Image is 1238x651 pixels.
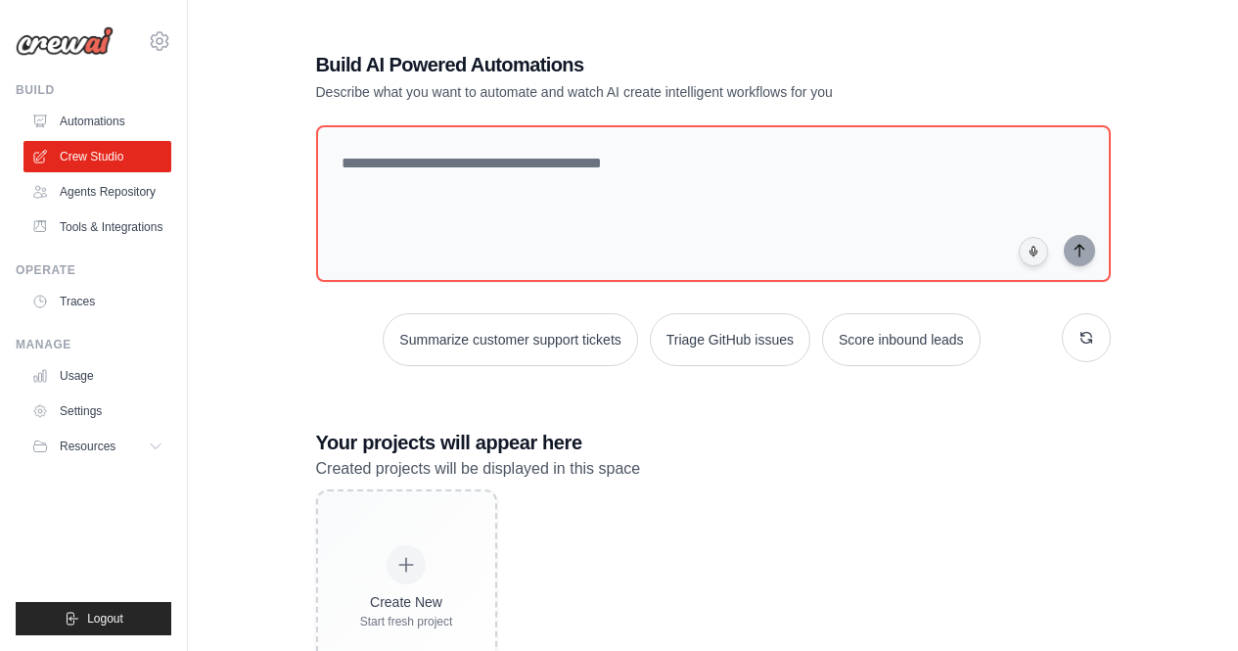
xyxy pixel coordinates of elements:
[822,313,981,366] button: Score inbound leads
[316,456,1111,482] p: Created projects will be displayed in this space
[16,262,171,278] div: Operate
[316,82,974,102] p: Describe what you want to automate and watch AI create intelligent workflows for you
[23,286,171,317] a: Traces
[16,82,171,98] div: Build
[650,313,810,366] button: Triage GitHub issues
[1062,313,1111,362] button: Get new suggestions
[16,337,171,352] div: Manage
[16,602,171,635] button: Logout
[316,429,1111,456] h3: Your projects will appear here
[23,211,171,243] a: Tools & Integrations
[360,614,453,629] div: Start fresh project
[23,431,171,462] button: Resources
[60,439,115,454] span: Resources
[87,611,123,627] span: Logout
[23,360,171,392] a: Usage
[23,176,171,208] a: Agents Repository
[23,106,171,137] a: Automations
[23,395,171,427] a: Settings
[316,51,974,78] h1: Build AI Powered Automations
[23,141,171,172] a: Crew Studio
[1019,237,1048,266] button: Click to speak your automation idea
[383,313,637,366] button: Summarize customer support tickets
[16,26,114,56] img: Logo
[360,592,453,612] div: Create New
